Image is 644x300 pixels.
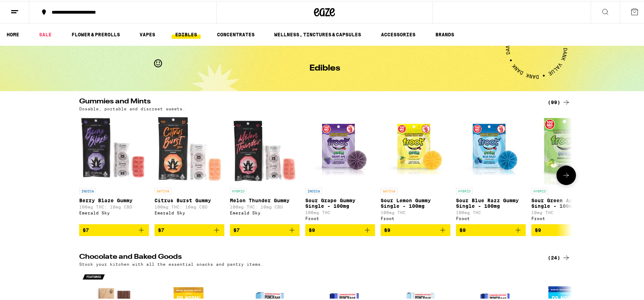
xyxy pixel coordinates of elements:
[79,261,263,265] p: Stock your kitchen with all the essential snacks and pantry items.
[155,204,224,208] p: 100mg THC: 10mg CBD
[548,97,570,105] a: (99)
[381,197,450,208] p: Sour Lemon Gummy Single - 100mg
[79,114,149,223] a: Open page for Berry Blaze Gummy from Emerald Sky
[83,226,89,232] span: $7
[155,114,224,183] img: Emerald Sky - Citrus Burst Gummy
[535,226,541,232] span: $9
[531,215,601,220] div: Froot
[230,210,300,214] div: Emerald Sky
[79,210,149,214] div: Emerald Sky
[548,253,570,261] a: (24)
[79,197,149,202] p: Berry Blaze Gummy
[459,226,466,232] span: $9
[79,97,536,105] h2: Gummies and Mints
[230,223,300,235] button: Add to bag
[309,63,340,72] h1: Edibles
[377,29,419,38] a: ACCESSORIES
[230,114,300,183] img: Emerald Sky - Melon Thunder Gummy
[456,187,473,193] p: HYBRID
[531,187,548,193] p: HYBRID
[456,197,526,208] p: Sour Blue Razz Gummy Single - 100mg
[79,223,149,235] button: Add to bag
[155,197,224,202] p: Citrus Burst Gummy
[271,29,365,38] a: WELLNESS, TINCTURES & CAPSULES
[305,114,375,223] a: Open page for Sour Grape Gummy Single - 100mg from Froot
[79,187,96,193] p: INDICA
[456,114,526,183] img: Froot - Sour Blue Razz Gummy Single - 100mg
[136,29,159,38] a: VAPES
[432,29,458,38] a: BRANDS
[305,114,375,183] img: Froot - Sour Grape Gummy Single - 100mg
[305,209,375,214] p: 100mg THC
[531,114,601,223] a: Open page for Sour Green Apple Gummy Single - 100mg from Froot
[456,215,526,220] div: Froot
[79,105,185,110] p: Dosable, portable and discreet sweets.
[155,114,224,223] a: Open page for Citrus Burst Gummy from Emerald Sky
[384,226,390,232] span: $9
[305,223,375,235] button: Add to bag
[381,209,450,214] p: 100mg THC
[79,204,149,208] p: 100mg THC: 10mg CBD
[233,226,240,232] span: $7
[230,197,300,202] p: Melon Thunder Gummy
[456,209,526,214] p: 100mg THC
[4,5,50,10] span: Hi. Need any help?
[381,114,450,223] a: Open page for Sour Lemon Gummy Single - 100mg from Froot
[79,114,149,183] img: Emerald Sky - Berry Blaze Gummy
[172,29,201,38] a: EDIBLES
[155,187,171,193] p: SATIVA
[381,223,450,235] button: Add to bag
[309,226,315,232] span: $9
[305,215,375,220] div: Froot
[3,29,23,38] a: HOME
[230,114,300,223] a: Open page for Melon Thunder Gummy from Emerald Sky
[456,223,526,235] button: Add to bag
[456,114,526,223] a: Open page for Sour Blue Razz Gummy Single - 100mg from Froot
[381,187,397,193] p: SATIVA
[381,114,450,183] img: Froot - Sour Lemon Gummy Single - 100mg
[381,215,450,220] div: Froot
[531,223,601,235] button: Add to bag
[155,223,224,235] button: Add to bag
[230,204,300,208] p: 100mg THC: 10mg CBD
[214,29,258,38] a: CONCENTRATES
[230,187,247,193] p: HYBRID
[531,209,601,214] p: 10mg THC
[531,197,601,208] p: Sour Green Apple Gummy Single - 100mg
[155,210,224,214] div: Emerald Sky
[68,29,123,38] a: FLOWER & PREROLLS
[305,197,375,208] p: Sour Grape Gummy Single - 100mg
[158,226,164,232] span: $7
[79,253,536,261] h2: Chocolate and Baked Goods
[36,29,55,38] a: SALE
[305,187,322,193] p: INDICA
[531,114,601,183] img: Froot - Sour Green Apple Gummy Single - 100mg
